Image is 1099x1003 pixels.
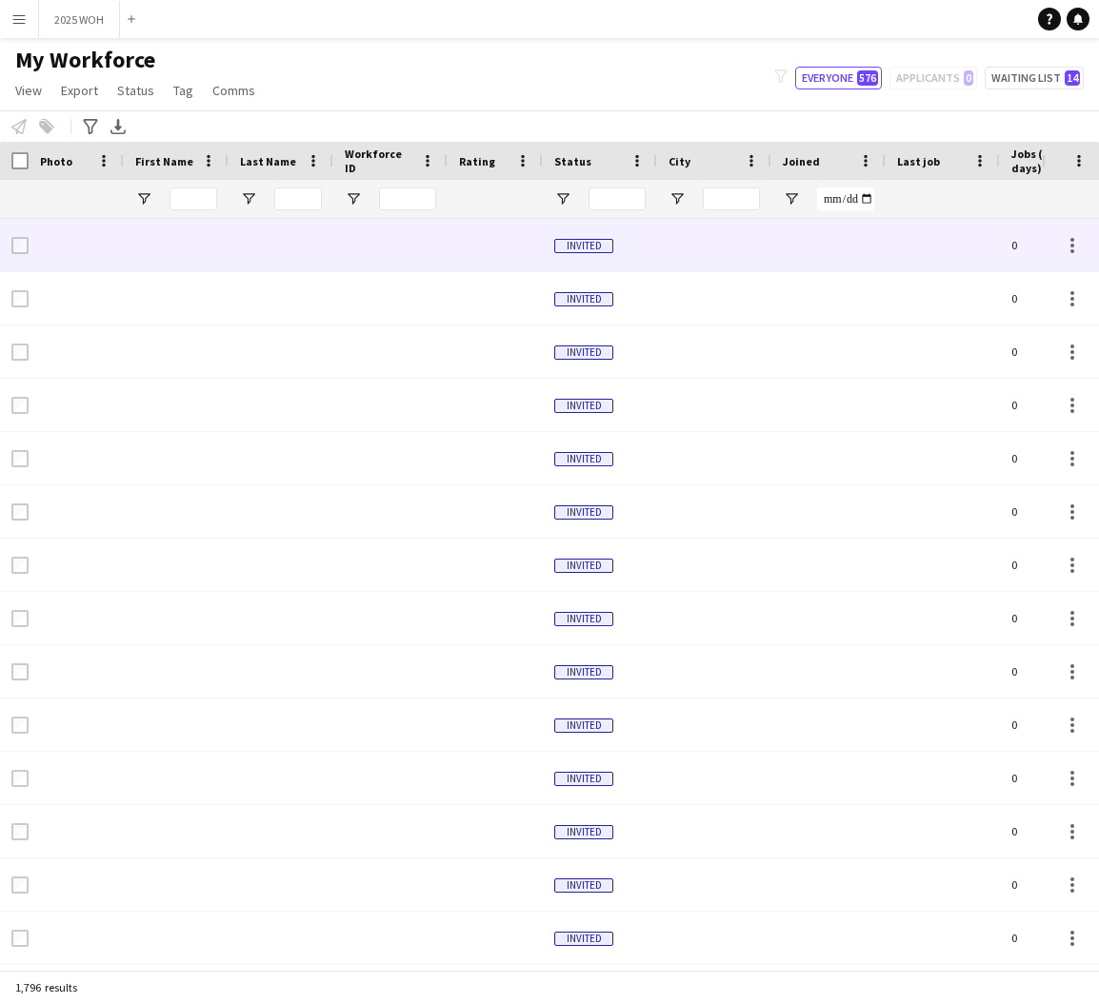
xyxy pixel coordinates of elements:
span: Workforce ID [345,147,413,175]
span: Invited [554,772,613,786]
span: Invited [554,665,613,679]
a: View [8,78,50,103]
span: Invited [554,932,613,946]
input: Row Selection is disabled for this row (unchecked) [11,344,29,361]
span: Export [61,82,98,99]
span: Invited [554,452,613,466]
span: Jobs (last 90 days) [1011,147,1089,175]
span: Last Name [240,154,296,168]
span: Invited [554,559,613,573]
a: Export [53,78,106,103]
button: Open Filter Menu [240,190,257,207]
span: Last job [897,154,940,168]
input: Row Selection is disabled for this row (unchecked) [11,290,29,307]
button: Open Filter Menu [669,190,686,207]
button: Open Filter Menu [345,190,362,207]
a: Status [110,78,162,103]
input: Workforce ID Filter Input [379,187,436,210]
span: Invited [554,239,613,253]
span: Invited [554,878,613,893]
span: Photo [40,154,72,168]
span: Rating [459,154,495,168]
input: Status Filter Input [589,187,646,210]
button: Open Filter Menu [135,190,152,207]
input: Row Selection is disabled for this row (unchecked) [11,930,29,947]
span: Invited [554,505,613,520]
input: Row Selection is disabled for this row (unchecked) [11,397,29,414]
span: Invited [554,345,613,360]
input: Row Selection is disabled for this row (unchecked) [11,770,29,787]
app-action-btn: Export XLSX [107,115,130,138]
input: Row Selection is disabled for this row (unchecked) [11,610,29,627]
input: Row Selection is disabled for this row (unchecked) [11,450,29,467]
input: Row Selection is disabled for this row (unchecked) [11,237,29,254]
input: First Name Filter Input [170,187,217,210]
input: Row Selection is disabled for this row (unchecked) [11,717,29,734]
a: Comms [205,78,263,103]
span: Invited [554,399,613,413]
span: City [669,154,690,168]
button: Waiting list14 [985,67,1084,89]
span: Invited [554,825,613,839]
input: Row Selection is disabled for this row (unchecked) [11,557,29,574]
span: Invited [554,718,613,733]
input: City Filter Input [703,187,760,210]
a: Tag [166,78,201,103]
input: Row Selection is disabled for this row (unchecked) [11,823,29,840]
span: Invited [554,292,613,306]
button: Open Filter Menu [554,190,571,207]
span: Tag [173,82,193,99]
span: My Workforce [15,46,155,74]
span: Status [117,82,154,99]
button: Open Filter Menu [783,190,800,207]
span: 14 [1065,70,1080,86]
span: View [15,82,42,99]
input: Row Selection is disabled for this row (unchecked) [11,663,29,680]
button: Everyone576 [795,67,882,89]
input: Row Selection is disabled for this row (unchecked) [11,876,29,894]
span: Status [554,154,591,168]
input: Row Selection is disabled for this row (unchecked) [11,503,29,521]
span: Invited [554,612,613,626]
input: Last Name Filter Input [274,187,322,210]
input: Joined Filter Input [817,187,874,210]
span: First Name [135,154,193,168]
span: Joined [783,154,820,168]
span: Comms [212,82,255,99]
app-action-btn: Advanced filters [79,115,102,138]
button: 2025 WOH [39,1,120,38]
span: 576 [857,70,878,86]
